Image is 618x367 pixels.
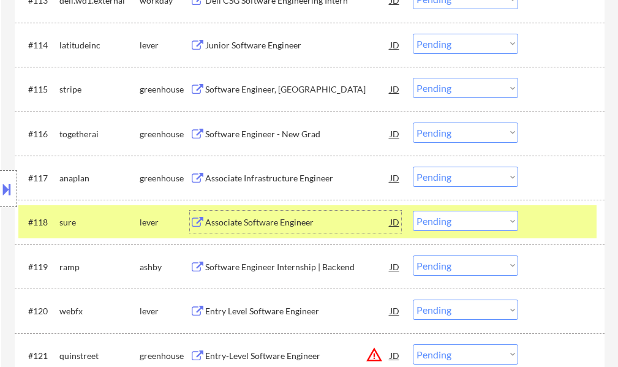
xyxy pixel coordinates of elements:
div: JD [389,34,401,56]
div: JD [389,300,401,322]
div: JD [389,78,401,100]
div: greenhouse [140,350,190,362]
div: Software Engineer Internship | Backend [205,261,390,273]
div: Software Engineer - New Grad [205,128,390,140]
div: JD [389,255,401,278]
div: Junior Software Engineer [205,39,390,51]
div: lever [140,305,190,317]
div: Software Engineer, [GEOGRAPHIC_DATA] [205,83,390,96]
div: quinstreet [59,350,140,362]
div: JD [389,167,401,189]
div: Associate Software Engineer [205,216,390,229]
div: Associate Infrastructure Engineer [205,172,390,184]
div: lever [140,39,190,51]
div: #120 [28,305,50,317]
div: Entry Level Software Engineer [205,305,390,317]
div: #114 [28,39,50,51]
div: JD [389,211,401,233]
button: warning_amber [366,346,383,363]
div: JD [389,344,401,366]
div: Entry-Level Software Engineer [205,350,390,362]
div: #121 [28,350,50,362]
div: webfx [59,305,140,317]
div: latitudeinc [59,39,140,51]
div: JD [389,123,401,145]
